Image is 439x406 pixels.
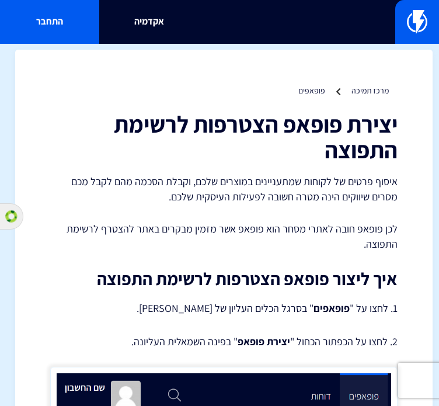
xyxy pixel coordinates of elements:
p: 1. לחצו על " " בסרגל הכלים העליון של [PERSON_NAME]. [50,300,397,317]
p: איסוף פרטים של לקוחות שמתעניינים במוצרים שלכם, וקבלת הסכמה מהם לקבל מכם מסרים שיווקים הינה מטרה ח... [50,174,397,204]
p: לכן פופאפ חובה לאתרי מסחר הוא פופאפ אשר מזמין מבקרים באתר להצטרף לרשימת התפוצה. [50,221,397,251]
strong: יצירת פופאפ [238,335,290,348]
h1: יצירת פופאפ הצטרפות לרשימת התפוצה [50,111,397,162]
a: פופאפים [298,85,325,96]
h2: איך ליצור פופאפ הצטרפות לרשימת התפוצה [50,269,397,289]
strong: פופאפים [313,301,350,315]
p: 2. לחצו על הכפתור הכחול " " בפינה השמאלית העליונה. [50,334,397,349]
a: מרכז תמיכה [351,85,389,96]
